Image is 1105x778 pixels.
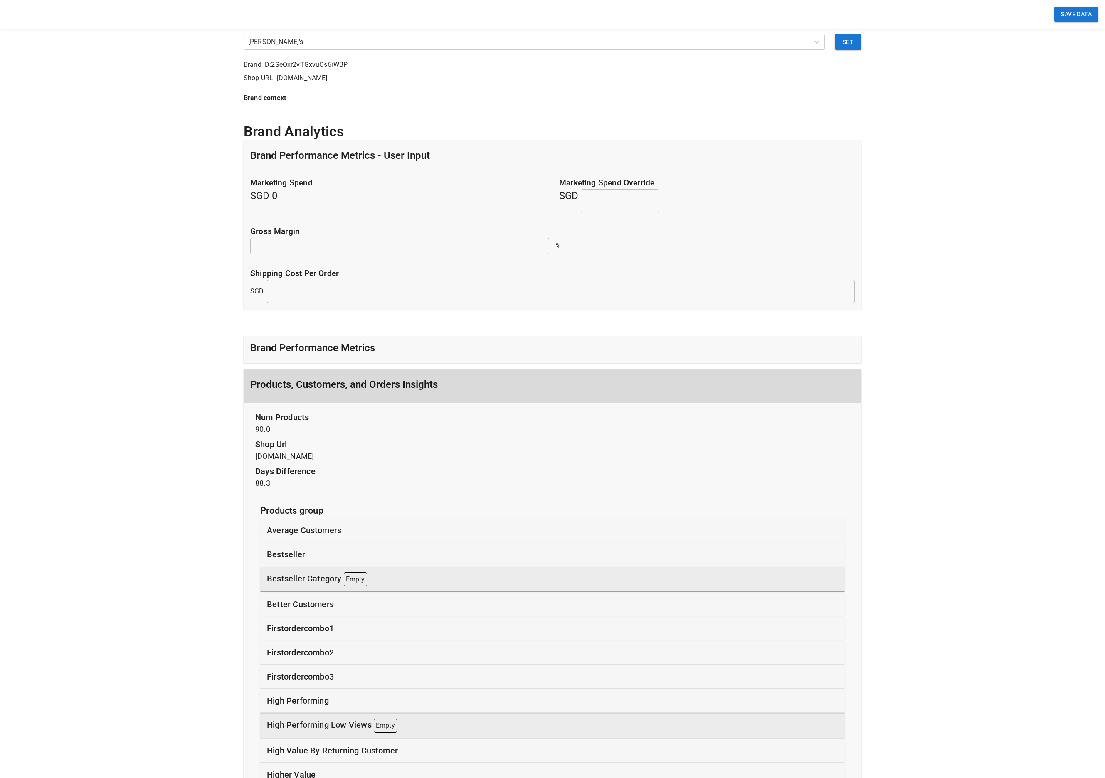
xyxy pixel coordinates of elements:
div: Brand Performance Metrics - User Input [244,140,861,174]
p: Shipping cost per order [250,268,855,280]
p: Gross margin [250,226,855,238]
div: firstordercombo3 [260,665,845,688]
p: Shop URL: [DOMAIN_NAME] [244,73,861,83]
div: Products, Customers, and Orders Insights [244,369,861,403]
p: high performing low views [267,719,397,733]
p: firstordercombo3 [267,670,334,683]
p: Empty [344,572,367,586]
p: Empty [374,719,397,733]
div: bestseller category Empty [260,567,845,591]
p: bestseller [267,548,305,561]
p: num products [255,411,850,423]
div: high value by returning customer [260,739,845,762]
p: better customers [267,598,334,611]
p: bestseller category [267,572,367,586]
p: [DOMAIN_NAME] [255,438,850,462]
p: Products group [260,504,845,517]
p: 88.3 [255,465,850,489]
p: firstordercombo2 [267,646,334,659]
div: better customers [260,593,845,616]
p: Marketing Spend [250,177,546,189]
button: SAVE DATA [1054,7,1098,22]
p: Brand ID: 2SeOxr2vTGxvuOs6rWBP [244,60,861,70]
p: average customers [267,524,341,537]
div: high performing low views Empty [260,714,845,738]
p: days difference [255,465,850,478]
h5: Brand Performance Metrics [250,341,375,355]
a: Brand context [244,93,861,103]
div: high performing [260,689,845,712]
div: Brand Performance Metrics [244,336,861,363]
p: SGD [250,286,264,296]
h5: Brand Performance Metrics - User Input [250,149,430,162]
p: Marketing Spend Override [559,177,855,189]
div: average customers [260,519,845,542]
p: % [556,241,855,251]
h5: SGD 0 [250,177,546,212]
p: high performing [267,694,329,707]
div: firstordercombo2 [260,641,845,664]
h5: SGD [559,177,855,212]
h5: Products, Customers, and Orders Insights [250,378,438,391]
p: shop url [255,438,850,451]
div: bestseller [260,543,845,566]
button: Set [835,34,861,50]
div: firstordercombo1 [260,617,845,640]
p: high value by returning customer [267,744,398,757]
p: 90.0 [255,411,850,435]
p: firstordercombo1 [267,622,334,635]
h4: Brand Analytics [244,123,861,140]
